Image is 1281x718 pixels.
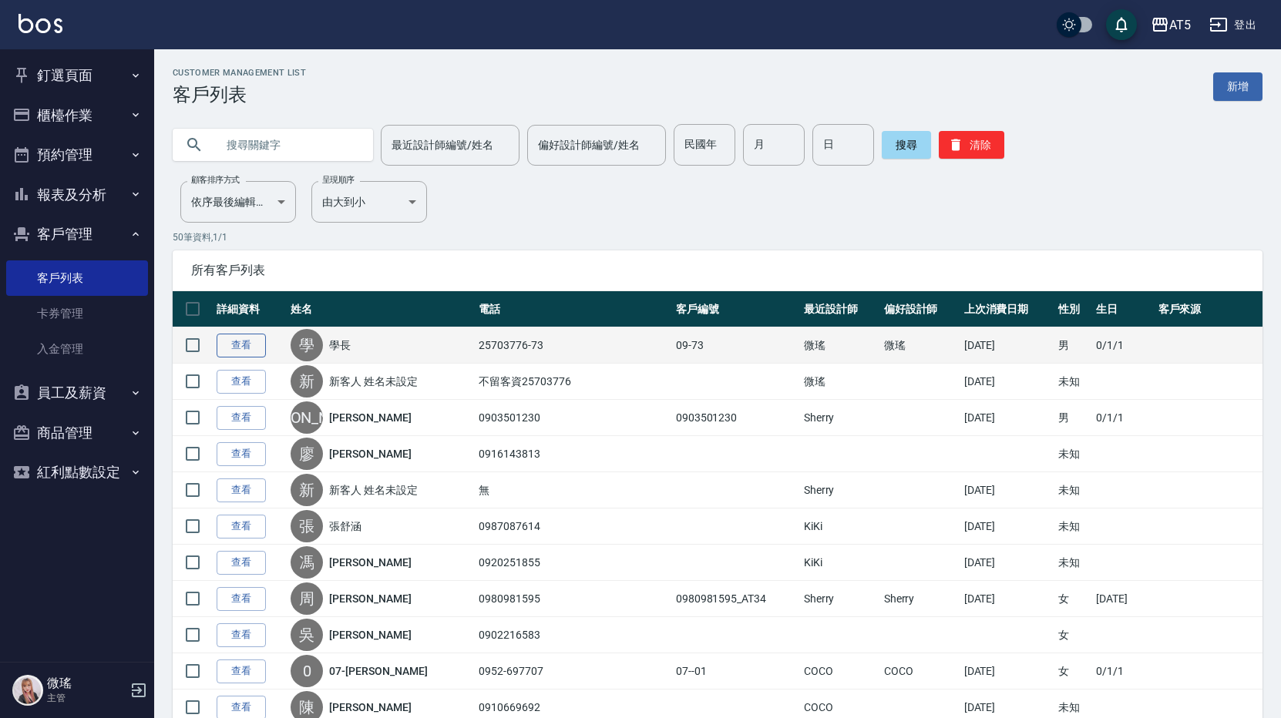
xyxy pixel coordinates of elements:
[329,627,411,643] a: [PERSON_NAME]
[6,214,148,254] button: 客戶管理
[217,334,266,357] a: 查看
[291,655,323,687] div: 0
[960,291,1054,327] th: 上次消費日期
[960,653,1054,689] td: [DATE]
[939,131,1004,159] button: 清除
[173,68,306,78] h2: Customer Management List
[1054,436,1092,472] td: 未知
[672,400,800,436] td: 0903501230
[475,364,671,400] td: 不留客資25703776
[291,582,323,615] div: 周
[217,659,266,683] a: 查看
[1092,400,1154,436] td: 0/1/1
[960,364,1054,400] td: [DATE]
[960,400,1054,436] td: [DATE]
[800,472,880,508] td: Sherry
[6,135,148,175] button: 預約管理
[287,291,475,327] th: 姓名
[329,446,411,461] a: [PERSON_NAME]
[329,663,427,679] a: 07-[PERSON_NAME]
[1092,653,1154,689] td: 0/1/1
[800,653,880,689] td: COCO
[291,438,323,470] div: 廖
[47,676,126,691] h5: 微瑤
[217,406,266,430] a: 查看
[880,581,960,617] td: Sherry
[329,482,418,498] a: 新客人 姓名未設定
[6,260,148,296] a: 客戶列表
[800,327,880,364] td: 微瑤
[1155,291,1263,327] th: 客戶來源
[800,364,880,400] td: 微瑤
[800,508,880,545] td: KiKi
[6,413,148,453] button: 商品管理
[6,96,148,136] button: 櫃檯作業
[291,401,323,434] div: [PERSON_NAME]
[217,515,266,538] a: 查看
[800,400,880,436] td: Sherry
[672,291,800,327] th: 客戶編號
[47,691,126,705] p: 主管
[672,327,800,364] td: 09-73
[880,327,960,364] td: 微瑤
[475,327,671,364] td: 25703776-73
[960,508,1054,545] td: [DATE]
[217,478,266,502] a: 查看
[173,230,1263,244] p: 50 筆資料, 1 / 1
[291,329,323,361] div: 學
[1054,617,1092,653] td: 女
[475,545,671,581] td: 0920251855
[1054,581,1092,617] td: 女
[1092,581,1154,617] td: [DATE]
[329,700,411,715] a: [PERSON_NAME]
[329,410,411,425] a: [PERSON_NAME]
[329,518,361,534] a: 張舒涵
[291,546,323,579] div: 馮
[960,327,1054,364] td: [DATE]
[6,331,148,367] a: 入金管理
[217,551,266,575] a: 查看
[475,508,671,545] td: 0987087614
[329,555,411,570] a: [PERSON_NAME]
[1213,72,1263,101] a: 新增
[1054,508,1092,545] td: 未知
[1169,15,1191,35] div: AT5
[217,623,266,647] a: 查看
[1054,291,1092,327] th: 性別
[475,436,671,472] td: 0916143813
[216,124,361,166] input: 搜尋關鍵字
[329,337,351,353] a: 學長
[1054,545,1092,581] td: 未知
[475,291,671,327] th: 電話
[291,365,323,398] div: 新
[311,181,427,223] div: 由大到小
[6,55,148,96] button: 釘選頁面
[475,581,671,617] td: 0980981595
[1106,9,1137,40] button: save
[800,545,880,581] td: KiKi
[1145,9,1197,41] button: AT5
[6,452,148,492] button: 紅利點數設定
[800,581,880,617] td: Sherry
[329,591,411,606] a: [PERSON_NAME]
[173,84,306,106] h3: 客戶列表
[800,291,880,327] th: 最近設計師
[475,472,671,508] td: 無
[1054,327,1092,364] td: 男
[191,174,240,186] label: 顧客排序方式
[1054,400,1092,436] td: 男
[1092,291,1154,327] th: 生日
[217,442,266,466] a: 查看
[329,374,418,389] a: 新客人 姓名未設定
[960,581,1054,617] td: [DATE]
[1092,327,1154,364] td: 0/1/1
[18,14,62,33] img: Logo
[1054,653,1092,689] td: 女
[672,653,800,689] td: 07--01
[217,587,266,611] a: 查看
[960,545,1054,581] td: [DATE]
[291,619,323,651] div: 吳
[880,291,960,327] th: 偏好設計師
[191,263,1244,278] span: 所有客戶列表
[322,174,355,186] label: 呈現順序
